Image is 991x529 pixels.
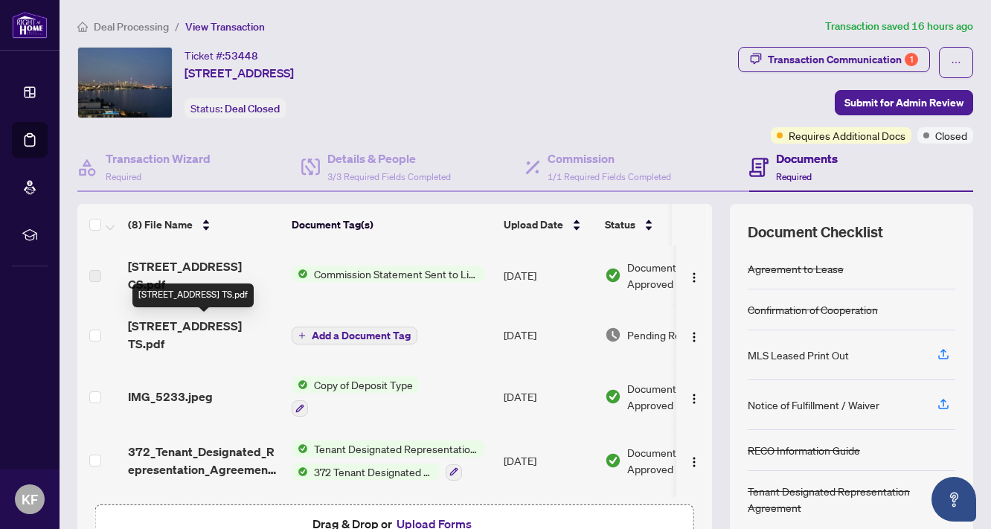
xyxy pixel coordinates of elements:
span: Document Approved [627,259,719,292]
span: Copy of Deposit Type [308,376,419,393]
button: Logo [682,449,706,472]
span: Document Approved [627,444,719,477]
button: Status IconTenant Designated Representation AgreementStatus Icon372 Tenant Designated Representat... [292,440,484,481]
button: Open asap [931,477,976,522]
th: Status [599,204,725,246]
td: [DATE] [498,365,599,429]
h4: Transaction Wizard [106,150,211,167]
img: Logo [688,393,700,405]
li: / [175,18,179,35]
img: Document Status [605,452,621,469]
span: Add a Document Tag [312,330,411,341]
span: 372 Tenant Designated Representation Agreement - Authority for Lease or Purchase [308,464,440,480]
span: 372_Tenant_Designated_Representation_Agreement_-_PropTx-[PERSON_NAME]-18.pdf [128,443,280,478]
span: Deal Closed [225,102,280,115]
button: Submit for Admin Review [835,90,973,115]
td: [DATE] [498,429,599,493]
div: 1 [905,53,918,66]
span: Submit for Admin Review [844,91,963,115]
span: Document Checklist [748,222,883,243]
div: [STREET_ADDRESS] TS.pdf [132,283,254,307]
div: Notice of Fulfillment / Waiver [748,397,879,413]
img: Document Status [605,327,621,343]
span: 53448 [225,49,258,62]
span: Required [106,171,141,182]
span: ellipsis [951,57,961,68]
div: Status: [185,98,286,118]
button: Transaction Communication1 [738,47,930,72]
span: [STREET_ADDRESS] TS.pdf [128,317,280,353]
article: Transaction saved 16 hours ago [825,18,973,35]
span: Upload Date [504,217,563,233]
span: Deal Processing [94,20,169,33]
th: (8) File Name [122,204,286,246]
img: Status Icon [292,376,308,393]
span: Commission Statement Sent to Listing Brokerage [308,266,484,282]
div: Transaction Communication [768,48,918,71]
span: Requires Additional Docs [789,127,905,144]
span: KF [22,489,38,510]
div: RECO Information Guide [748,442,860,458]
th: Document Tag(s) [286,204,498,246]
span: 1/1 Required Fields Completed [548,171,671,182]
img: IMG-W12358396_1.jpg [78,48,172,118]
img: Document Status [605,267,621,283]
button: Add a Document Tag [292,326,417,345]
img: Status Icon [292,440,308,457]
div: Confirmation of Cooperation [748,301,878,318]
div: Tenant Designated Representation Agreement [748,483,955,516]
img: Status Icon [292,464,308,480]
button: Status IconCommission Statement Sent to Listing Brokerage [292,266,484,282]
button: Logo [682,385,706,408]
span: IMG_5233.jpeg [128,388,213,405]
button: Add a Document Tag [292,327,417,344]
button: Logo [682,263,706,287]
span: Closed [935,127,967,144]
h4: Commission [548,150,671,167]
img: Logo [688,456,700,468]
span: Tenant Designated Representation Agreement [308,440,484,457]
img: Status Icon [292,266,308,282]
span: (8) File Name [128,217,193,233]
span: plus [298,332,306,339]
td: [DATE] [498,246,599,305]
th: Upload Date [498,204,599,246]
img: Logo [688,272,700,283]
span: Document Approved [627,380,719,413]
img: Document Status [605,388,621,405]
button: Status IconCopy of Deposit Type [292,376,419,417]
div: MLS Leased Print Out [748,347,849,363]
div: Ticket #: [185,47,258,64]
div: Agreement to Lease [748,260,844,277]
span: [STREET_ADDRESS] [185,64,294,82]
span: Required [776,171,812,182]
span: home [77,22,88,32]
td: [DATE] [498,305,599,365]
span: Status [605,217,635,233]
span: 3/3 Required Fields Completed [327,171,451,182]
h4: Details & People [327,150,451,167]
img: Logo [688,331,700,343]
button: Logo [682,323,706,347]
span: [STREET_ADDRESS] CS.pdf [128,257,280,293]
span: View Transaction [185,20,265,33]
h4: Documents [776,150,838,167]
span: Pending Review [627,327,702,343]
img: logo [12,11,48,39]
